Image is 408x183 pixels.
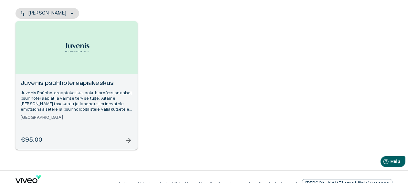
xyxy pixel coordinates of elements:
[358,154,408,172] iframe: Help widget launcher
[21,136,42,145] h6: €95.00
[21,90,132,113] p: Juvenis Psühhoteraapiakeskus pakub professionaalset psühhoteraapiat ja vaimse tervise tuge. Aitam...
[28,10,66,17] p: [PERSON_NAME]
[21,115,132,120] h6: [GEOGRAPHIC_DATA]
[16,8,79,19] button: [PERSON_NAME]
[64,43,89,52] img: Juvenis psühhoteraapiakeskus logo
[16,21,138,150] a: Open selected supplier available booking dates
[125,137,132,144] span: arrow_forward
[21,79,132,88] h6: Juvenis psühhoteraapiakeskus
